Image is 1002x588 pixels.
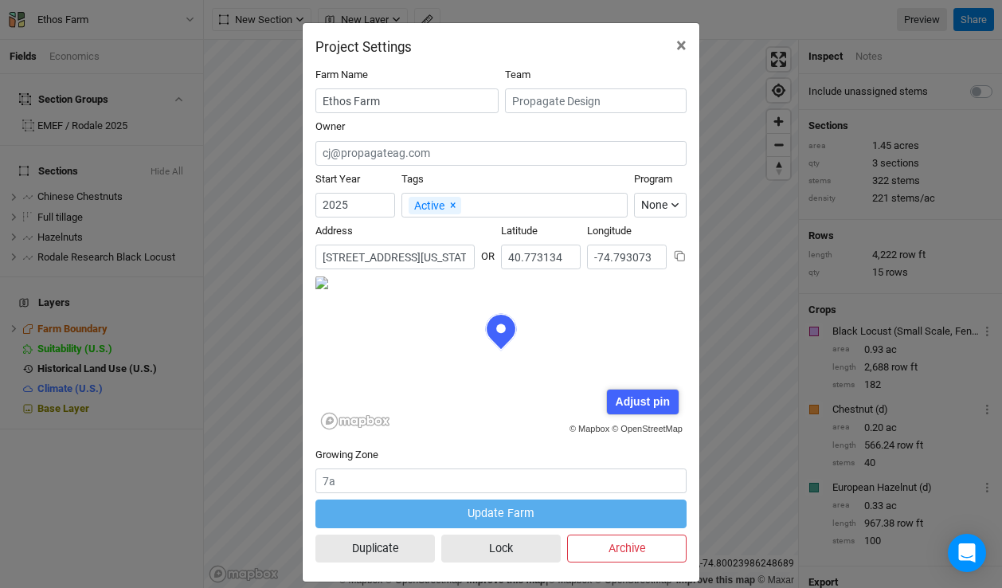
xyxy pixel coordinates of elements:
label: Owner [315,120,345,134]
input: Longitude [587,245,667,269]
span: × [450,198,456,211]
input: Address (123 James St...) [315,245,475,269]
a: © Mapbox [569,424,609,433]
input: cj@propagateag.com [315,141,687,166]
div: Open Intercom Messenger [948,534,986,572]
button: Lock [441,535,561,563]
label: Program [634,172,672,186]
a: © OpenStreetMap [612,424,683,433]
h2: Project Settings [315,39,412,55]
input: 7a [315,468,687,493]
input: Propagate Design [505,88,687,113]
button: Remove [444,195,461,214]
button: Copy [673,249,687,263]
input: Start Year [315,193,395,218]
button: Update Farm [315,500,687,527]
label: Team [505,68,530,82]
label: Start Year [315,172,360,186]
button: Close [663,23,699,68]
div: Active [409,197,461,214]
button: Duplicate [315,535,435,563]
label: Longitude [587,224,632,238]
div: None [641,197,667,214]
input: Latitude [501,245,581,269]
span: × [676,34,687,57]
label: Growing Zone [315,448,378,462]
label: Address [315,224,353,238]
button: Archive [567,535,687,563]
label: Tags [401,172,424,186]
a: Mapbox logo [320,412,390,430]
label: Latitude [501,224,538,238]
div: Adjust pin [607,390,678,414]
button: None [634,193,687,218]
label: Farm Name [315,68,368,82]
div: OR [481,237,495,264]
input: Project/Farm Name [315,88,499,113]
